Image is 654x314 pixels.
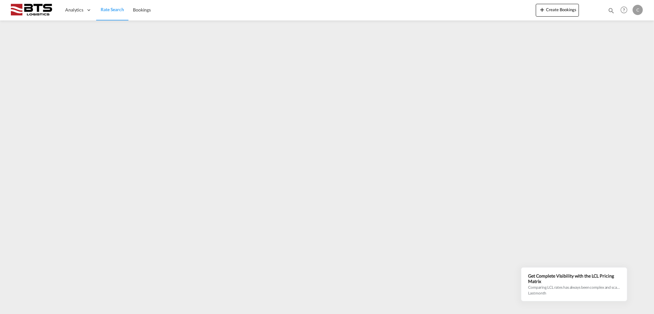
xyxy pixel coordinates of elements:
[619,4,633,16] div: Help
[65,7,83,13] span: Analytics
[633,5,643,15] div: C
[538,6,546,13] md-icon: icon-plus 400-fg
[619,4,629,15] span: Help
[133,7,151,12] span: Bookings
[608,7,615,14] md-icon: icon-magnify
[608,7,615,17] div: icon-magnify
[536,4,579,17] button: icon-plus 400-fgCreate Bookings
[10,3,53,17] img: cdcc71d0be7811ed9adfbf939d2aa0e8.png
[101,7,124,12] span: Rate Search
